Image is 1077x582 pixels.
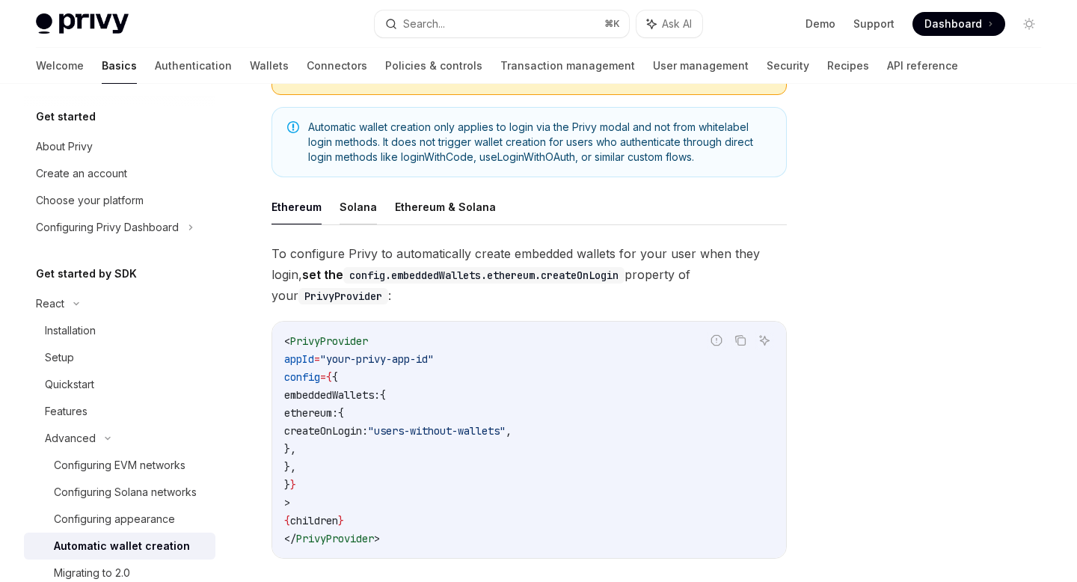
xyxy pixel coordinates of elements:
[24,506,215,533] a: Configuring appearance
[284,334,290,348] span: <
[36,108,96,126] h5: Get started
[320,370,326,384] span: =
[506,424,512,438] span: ,
[912,12,1005,36] a: Dashboard
[24,371,215,398] a: Quickstart
[662,16,692,31] span: Ask AI
[36,265,137,283] h5: Get started by SDK
[54,510,175,528] div: Configuring appearance
[284,406,338,420] span: ethereum:
[380,388,386,402] span: {
[887,48,958,84] a: API reference
[24,398,215,425] a: Features
[290,334,368,348] span: PrivyProvider
[767,48,809,84] a: Security
[284,352,314,366] span: appId
[45,429,96,447] div: Advanced
[24,133,215,160] a: About Privy
[827,48,869,84] a: Recipes
[500,48,635,84] a: Transaction management
[54,483,197,501] div: Configuring Solana networks
[102,48,137,84] a: Basics
[636,10,702,37] button: Ask AI
[271,243,787,306] span: To configure Privy to automatically create embedded wallets for your user when they login, proper...
[284,388,380,402] span: embeddedWallets:
[320,352,434,366] span: "your-privy-app-id"
[271,189,322,224] button: Ethereum
[853,16,895,31] a: Support
[24,187,215,214] a: Choose your platform
[36,13,129,34] img: light logo
[290,478,296,491] span: }
[731,331,750,350] button: Copy the contents from the code block
[338,514,344,527] span: }
[368,424,506,438] span: "users-without-wallets"
[284,424,368,438] span: createOnLogin:
[343,267,625,284] code: config.embeddedWallets.ethereum.createOnLogin
[604,18,620,30] span: ⌘ K
[54,537,190,555] div: Automatic wallet creation
[284,442,296,456] span: },
[24,533,215,560] a: Automatic wallet creation
[707,331,726,350] button: Report incorrect code
[755,331,774,350] button: Ask AI
[36,192,144,209] div: Choose your platform
[45,322,96,340] div: Installation
[45,349,74,367] div: Setup
[924,16,982,31] span: Dashboard
[45,402,88,420] div: Features
[403,15,445,33] div: Search...
[36,295,64,313] div: React
[250,48,289,84] a: Wallets
[155,48,232,84] a: Authentication
[287,121,299,133] svg: Note
[54,456,185,474] div: Configuring EVM networks
[45,376,94,393] div: Quickstart
[284,460,296,474] span: },
[24,317,215,344] a: Installation
[326,370,332,384] span: {
[290,514,338,527] span: children
[284,478,290,491] span: }
[1017,12,1041,36] button: Toggle dark mode
[36,218,179,236] div: Configuring Privy Dashboard
[374,532,380,545] span: >
[308,120,771,165] span: Automatic wallet creation only applies to login via the Privy modal and not from whitelabel login...
[24,479,215,506] a: Configuring Solana networks
[338,406,344,420] span: {
[314,352,320,366] span: =
[375,10,628,37] button: Search...⌘K
[340,189,377,224] button: Solana
[54,564,130,582] div: Migrating to 2.0
[302,267,625,282] strong: set the
[395,189,496,224] button: Ethereum & Solana
[36,48,84,84] a: Welcome
[332,370,338,384] span: {
[24,160,215,187] a: Create an account
[385,48,482,84] a: Policies & controls
[806,16,835,31] a: Demo
[24,344,215,371] a: Setup
[284,532,296,545] span: </
[284,514,290,527] span: {
[24,452,215,479] a: Configuring EVM networks
[653,48,749,84] a: User management
[284,496,290,509] span: >
[36,165,127,183] div: Create an account
[296,532,374,545] span: PrivyProvider
[36,138,93,156] div: About Privy
[284,370,320,384] span: config
[298,288,388,304] code: PrivyProvider
[307,48,367,84] a: Connectors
